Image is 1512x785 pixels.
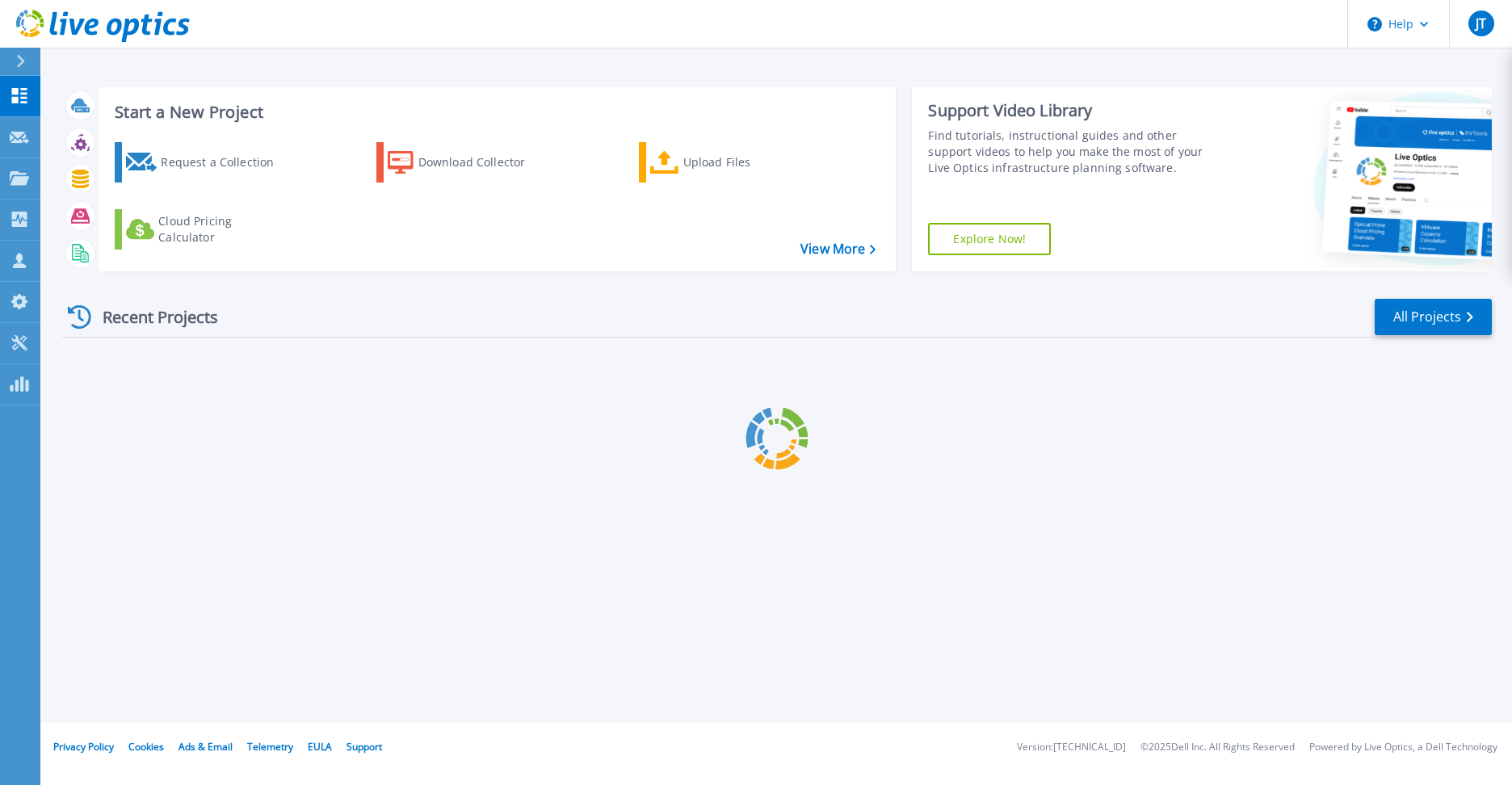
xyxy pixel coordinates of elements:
[800,241,876,257] a: View More
[928,128,1223,176] div: Find tutorials, instructional guides and other support videos to help you make the most of your L...
[928,100,1223,121] div: Support Video Library
[161,146,290,178] div: Request a Collection
[346,740,382,754] a: Support
[247,740,293,754] a: Telemetry
[308,740,332,754] a: EULA
[1375,299,1492,335] a: All Projects
[158,213,288,246] div: Cloud Pricing Calculator
[1140,742,1295,753] li: © 2025 Dell Inc. All Rights Reserved
[1476,17,1486,30] span: JT
[1017,742,1126,753] li: Version: [TECHNICAL_ID]
[128,740,164,754] a: Cookies
[53,740,114,754] a: Privacy Policy
[115,142,295,183] a: Request a Collection
[683,146,813,178] div: Upload Files
[115,103,876,121] h3: Start a New Project
[115,209,295,250] a: Cloud Pricing Calculator
[178,740,233,754] a: Ads & Email
[1309,742,1497,753] li: Powered by Live Optics, a Dell Technology
[418,146,548,178] div: Download Collector
[928,223,1051,255] a: Explore Now!
[376,142,556,183] a: Download Collector
[62,297,240,337] div: Recent Projects
[639,142,819,183] a: Upload Files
